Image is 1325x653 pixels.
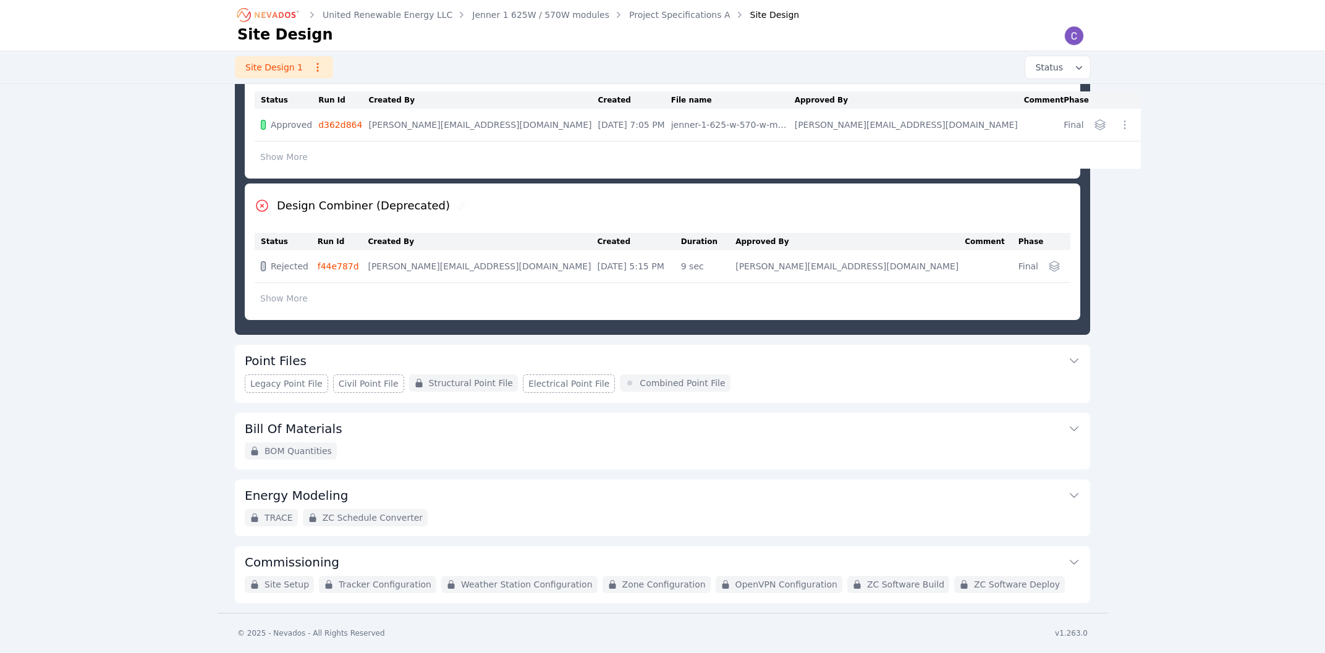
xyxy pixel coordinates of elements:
span: Electrical Point File [528,377,609,390]
span: Rejected [271,260,308,272]
th: Run Id [318,233,368,250]
th: Comment [965,233,1018,250]
h1: Site Design [237,25,333,44]
th: Created [598,91,671,109]
th: Status [255,91,318,109]
span: Combined Point File [640,377,725,389]
th: Approved By [735,233,965,250]
span: Civil Point File [339,377,399,390]
span: ZC Software Build [867,578,944,591]
th: Approved By [795,91,1024,109]
div: © 2025 - Nevados - All Rights Reserved [237,628,385,638]
div: 9 sec [681,260,729,272]
a: Jenner 1 625W / 570W modules [472,9,609,21]
span: Tracker Configuration [339,578,431,591]
th: Created [598,233,681,250]
span: Legacy Point File [250,377,323,390]
div: Point FilesLegacy Point FileCivil Point FileStructural Point FileElectrical Point FileCombined Po... [235,345,1090,403]
button: Status [1025,56,1090,78]
span: Site Setup [265,578,309,591]
th: Run Id [318,91,368,109]
div: jenner-1-625-w-570-w-modules_auto-exposure_design-file_cfe4ce68.csv [671,119,789,131]
th: Status [255,233,318,250]
span: OpenVPN Configuration [735,578,837,591]
button: Commissioning [245,546,1080,576]
div: Site Design [733,9,800,21]
a: f44e787d [318,261,359,271]
td: [DATE] 7:05 PM [598,109,671,141]
a: Project Specifications A [629,9,730,21]
button: Show More [255,287,313,310]
div: Final [1018,260,1038,272]
span: Weather Station Configuration [461,578,593,591]
button: Bill Of Materials [245,413,1080,442]
a: d362d864 [318,120,362,130]
th: Phase [1064,91,1090,109]
td: [DATE] 5:15 PM [598,250,681,283]
th: Phase [1018,233,1044,250]
div: Bill Of MaterialsBOM Quantities [235,413,1090,470]
img: Carl Jackson [1064,26,1084,46]
div: Energy ModelingTRACEZC Schedule Converter [235,479,1090,536]
button: Show More [255,145,313,169]
td: [PERSON_NAME][EMAIL_ADDRESS][DOMAIN_NAME] [735,250,965,283]
td: [PERSON_NAME][EMAIL_ADDRESS][DOMAIN_NAME] [368,109,598,141]
td: [PERSON_NAME][EMAIL_ADDRESS][DOMAIN_NAME] [795,109,1024,141]
h2: Design Combiner (Deprecated) [277,197,450,214]
th: Comment [1024,91,1064,109]
div: CommissioningSite SetupTracker ConfigurationWeather Station ConfigurationZone ConfigurationOpenVP... [235,546,1090,603]
nav: Breadcrumb [237,5,799,25]
td: [PERSON_NAME][EMAIL_ADDRESS][DOMAIN_NAME] [368,250,597,283]
button: Energy Modeling [245,479,1080,509]
span: Approved [271,119,312,131]
th: Created By [368,233,597,250]
span: Zone Configuration [622,578,706,591]
th: Duration [681,233,735,250]
div: Final [1064,119,1083,131]
th: Created By [368,91,598,109]
a: United Renewable Energy LLC [323,9,452,21]
h3: Bill Of Materials [245,420,342,437]
h3: Point Files [245,352,307,369]
h3: Commissioning [245,554,339,571]
span: Status [1030,61,1063,74]
a: Site Design 1 [235,56,333,78]
span: TRACE [265,512,293,524]
span: Structural Point File [429,377,513,389]
span: ZC Schedule Converter [323,512,423,524]
th: File name [671,91,795,109]
button: Point Files [245,345,1080,374]
h3: Energy Modeling [245,487,348,504]
div: v1.263.0 [1055,628,1088,638]
span: ZC Software Deploy [974,578,1060,591]
span: BOM Quantities [265,445,332,457]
